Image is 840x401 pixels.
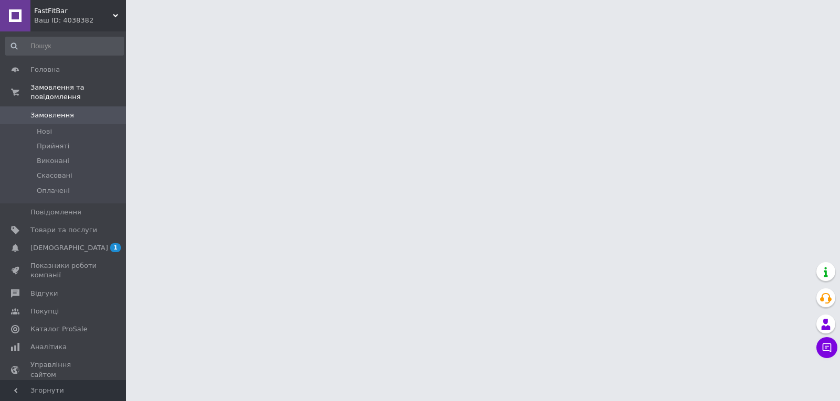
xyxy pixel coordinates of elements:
[30,65,60,74] span: Головна
[37,156,69,166] span: Виконані
[30,225,97,235] span: Товари та послуги
[30,289,58,298] span: Відгуки
[30,208,81,217] span: Повідомлення
[110,243,121,252] span: 1
[816,337,837,358] button: Чат з покупцем
[34,16,126,25] div: Ваш ID: 4038382
[30,261,97,280] span: Показники роботи компанії
[30,307,59,316] span: Покупці
[30,324,87,334] span: Каталог ProSale
[37,186,70,196] span: Оплачені
[30,360,97,379] span: Управління сайтом
[30,342,67,352] span: Аналітика
[37,127,52,136] span: Нові
[5,37,124,56] input: Пошук
[34,6,113,16] span: FastFitBar
[37,171,72,180] span: Скасовані
[30,243,108,253] span: [DEMOGRAPHIC_DATA]
[30,111,74,120] span: Замовлення
[37,142,69,151] span: Прийняті
[30,83,126,102] span: Замовлення та повідомлення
